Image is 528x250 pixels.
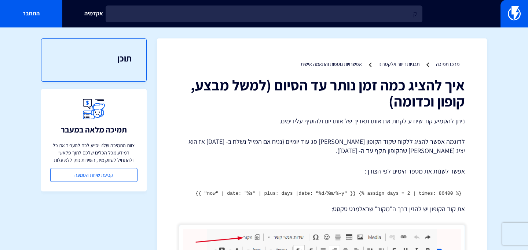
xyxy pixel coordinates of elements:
p: ניתן להטמיע קוד שיודע לקחת את אותו תאריך של אותו יום ולהוסיף עליו ימים. [179,116,465,126]
p: את קוד הקופון יש להזין דרך ה"מקור" שבאלמנט טקסט: [179,204,465,214]
pre: {% assign days = 2 | times: 86400 %} {{ "now" | date: "%s" | plus: days |date: "%d/%m/%-y" }} [179,187,465,201]
h3: תמיכה מלאה במעבר [61,125,127,134]
h3: תוכן [56,53,132,63]
p: צוות התמיכה שלנו יסייע לכם להעביר את כל המידע מכל הכלים שלכם לתוך פלאשי ולהתחיל לשווק מיד, השירות... [50,142,137,164]
p: לדוגמה אפשר להציג ללקוח שקוד הקופון [PERSON_NAME] פג עוד יומיים (נניח אם המייל נשלח ב- [DATE] אז ... [179,137,465,156]
a: תבניות דיוור אלקטרוני [378,61,419,67]
input: חיפוש מהיר... [106,5,422,22]
a: מרכז תמיכה [436,61,459,67]
a: קביעת שיחת הטמעה [50,168,137,182]
a: אפשרויות נוספות והתאמה אישית [301,61,362,67]
h1: איך להציג כמה זמן נותר עד הסיום (למשל מבצע, קופון וכדומה) [179,77,465,109]
p: אפשר לשנות את מספר הימים לפי הצורך: [179,167,465,176]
